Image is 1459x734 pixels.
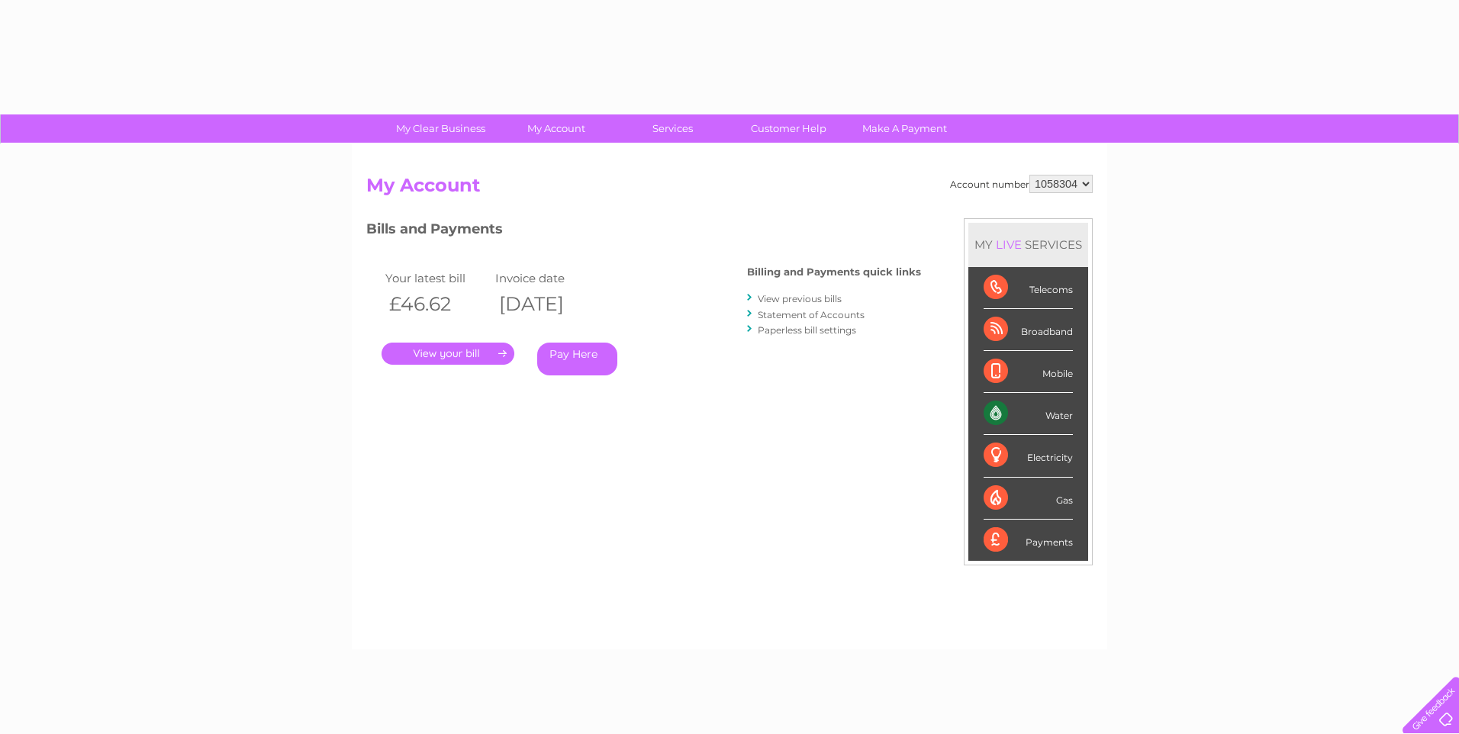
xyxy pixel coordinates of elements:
th: [DATE] [491,288,601,320]
div: Broadband [984,309,1073,351]
div: Electricity [984,435,1073,477]
div: Telecoms [984,267,1073,309]
div: LIVE [993,237,1025,252]
h4: Billing and Payments quick links [747,266,921,278]
h3: Bills and Payments [366,218,921,245]
td: Invoice date [491,268,601,288]
h2: My Account [366,175,1093,204]
a: Customer Help [726,114,852,143]
a: Pay Here [537,343,617,375]
a: . [382,343,514,365]
a: My Account [494,114,620,143]
div: Account number [950,175,1093,193]
div: Mobile [984,351,1073,393]
a: Make A Payment [842,114,968,143]
a: Statement of Accounts [758,309,865,320]
div: Gas [984,478,1073,520]
a: Paperless bill settings [758,324,856,336]
div: Payments [984,520,1073,561]
a: Services [610,114,736,143]
th: £46.62 [382,288,491,320]
a: View previous bills [758,293,842,304]
div: MY SERVICES [968,223,1088,266]
td: Your latest bill [382,268,491,288]
a: My Clear Business [378,114,504,143]
div: Water [984,393,1073,435]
